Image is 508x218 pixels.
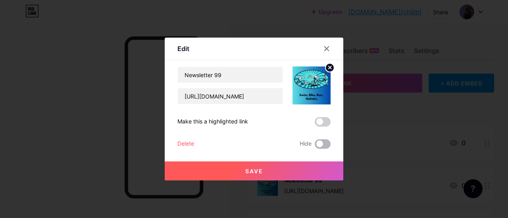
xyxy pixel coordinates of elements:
input: URL [178,88,283,104]
input: Title [178,67,283,83]
span: Save [245,168,263,174]
button: Save [165,161,343,180]
img: link_thumbnail [292,66,331,104]
div: Delete [177,139,194,149]
span: Hide [300,139,312,149]
div: Edit [177,44,189,53]
div: Make this a highlighted link [177,117,248,127]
